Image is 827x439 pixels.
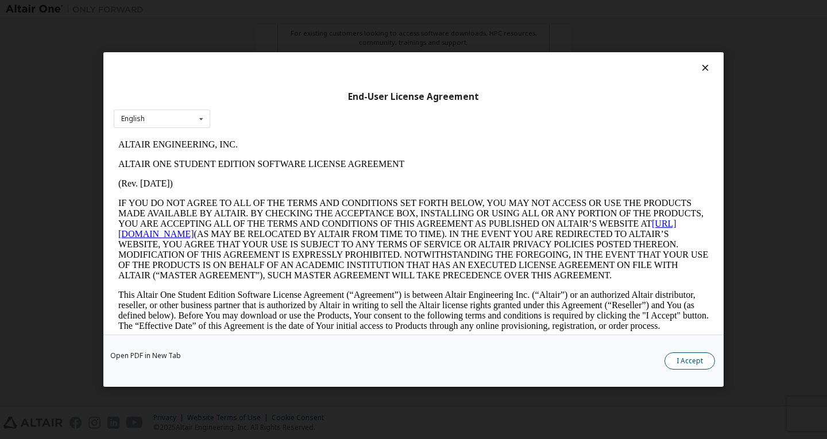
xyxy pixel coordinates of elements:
[5,24,595,34] p: ALTAIR ONE STUDENT EDITION SOFTWARE LICENSE AGREEMENT
[664,352,715,370] button: I Accept
[5,44,595,54] p: (Rev. [DATE])
[114,91,713,103] div: End-User License Agreement
[5,155,595,196] p: This Altair One Student Edition Software License Agreement (“Agreement”) is between Altair Engine...
[5,84,563,104] a: [URL][DOMAIN_NAME]
[110,352,181,359] a: Open PDF in New Tab
[5,5,595,15] p: ALTAIR ENGINEERING, INC.
[5,63,595,146] p: IF YOU DO NOT AGREE TO ALL OF THE TERMS AND CONDITIONS SET FORTH BELOW, YOU MAY NOT ACCESS OR USE...
[121,115,145,122] div: English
